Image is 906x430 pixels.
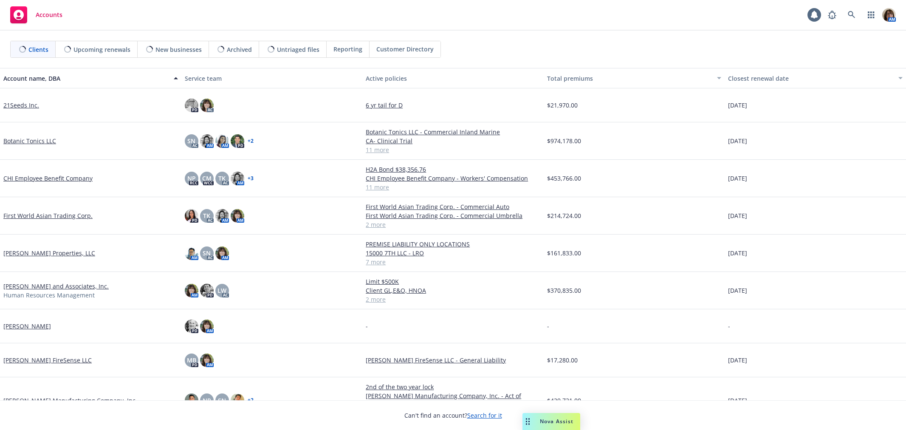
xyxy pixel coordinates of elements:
span: Reporting [333,45,362,54]
span: [DATE] [728,249,747,257]
img: photo [215,246,229,260]
img: photo [185,209,198,223]
a: 2nd of the two year lock [366,382,540,391]
a: Search for it [467,411,502,419]
img: photo [185,284,198,297]
a: [PERSON_NAME] [3,322,51,331]
span: Upcoming renewals [73,45,130,54]
span: TK [218,174,226,183]
img: photo [185,393,198,407]
span: - [728,322,730,331]
span: [DATE] [728,174,747,183]
span: New businesses [155,45,202,54]
span: SN [218,396,226,405]
img: photo [185,246,198,260]
a: Botanic Tonics LLC [3,136,56,145]
div: Closest renewal date [728,74,893,83]
a: Switch app [863,6,880,23]
span: [DATE] [728,136,747,145]
div: Total premiums [547,74,712,83]
span: [DATE] [728,396,747,405]
span: [DATE] [728,286,747,295]
span: $214,724.00 [547,211,581,220]
span: LW [217,286,226,295]
span: - [547,322,549,331]
div: Account name, DBA [3,74,169,83]
a: Limit $500K [366,277,540,286]
a: First World Asian Trading Corp. - Commercial Umbrella [366,211,540,220]
a: [PERSON_NAME] FireSense LLC [3,356,92,365]
a: CA- Clinical Trial [366,136,540,145]
span: $17,280.00 [547,356,578,365]
a: [PERSON_NAME] Properties, LLC [3,249,95,257]
a: Accounts [7,3,66,27]
a: PREMISE LIABILITY ONLY LOCATIONS [366,240,540,249]
a: + 2 [248,398,254,403]
span: [DATE] [728,211,747,220]
span: [DATE] [728,101,747,110]
div: Service team [185,74,359,83]
span: $453,766.00 [547,174,581,183]
a: 21Seeds Inc. [3,101,39,110]
a: 7 more [366,257,540,266]
a: 11 more [366,183,540,192]
img: photo [231,393,244,407]
img: photo [185,320,198,333]
a: + 2 [248,139,254,144]
span: Accounts [36,11,62,18]
a: Botanic Tonics LLC - Commercial Inland Marine [366,127,540,136]
a: Report a Bug [824,6,841,23]
img: photo [185,99,198,112]
a: [PERSON_NAME] and Associates, Inc. [3,282,109,291]
span: Clients [28,45,48,54]
img: photo [231,209,244,223]
img: photo [215,134,229,148]
button: Active policies [362,68,544,88]
span: MB [187,356,196,365]
a: + 3 [248,176,254,181]
span: Untriaged files [277,45,319,54]
span: [DATE] [728,356,747,365]
img: photo [231,172,244,185]
a: [PERSON_NAME] Manufacturing Company, Inc. [3,396,137,405]
span: Can't find an account? [404,411,502,420]
span: $21,970.00 [547,101,578,110]
span: $161,833.00 [547,249,581,257]
img: photo [231,134,244,148]
span: NP [203,396,211,405]
img: photo [215,209,229,223]
span: SN [187,136,195,145]
a: Search [843,6,860,23]
a: First World Asian Trading Corp. [3,211,93,220]
img: photo [882,8,896,22]
a: CHI Employee Benefit Company - Workers' Compensation [366,174,540,183]
img: photo [200,134,214,148]
img: photo [200,99,214,112]
span: SN [203,249,211,257]
button: Closest renewal date [725,68,906,88]
span: Archived [227,45,252,54]
a: 6 yr tail for D [366,101,540,110]
span: Human Resources Management [3,291,95,300]
span: Nova Assist [540,418,573,425]
span: NP [187,174,196,183]
span: TK [203,211,210,220]
button: Service team [181,68,363,88]
a: CHI Employee Benefit Company [3,174,93,183]
div: Drag to move [522,413,533,430]
button: Nova Assist [522,413,580,430]
img: photo [200,320,214,333]
a: First World Asian Trading Corp. - Commercial Auto [366,202,540,211]
span: - [366,322,368,331]
a: [PERSON_NAME] FireSense LLC - General Liability [366,356,540,365]
span: Customer Directory [376,45,434,54]
a: 15000 7TH LLC - LRO [366,249,540,257]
